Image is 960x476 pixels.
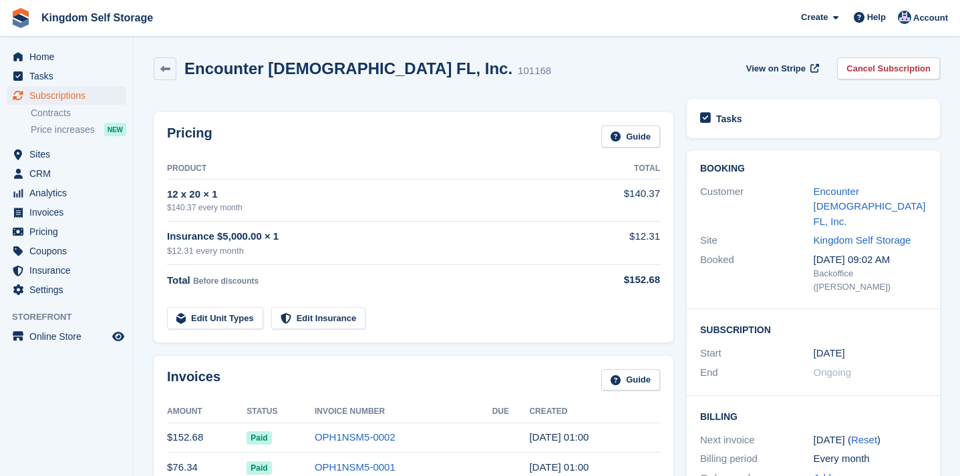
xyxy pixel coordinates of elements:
span: Invoices [29,203,110,222]
div: $12.31 every month [167,244,584,258]
td: $140.37 [584,179,660,221]
div: [DATE] ( ) [814,433,927,448]
a: Kingdom Self Storage [814,234,911,246]
a: menu [7,47,126,66]
div: Booked [700,252,814,294]
h2: Invoices [167,369,220,391]
div: Backoffice ([PERSON_NAME]) [814,267,927,293]
a: menu [7,222,126,241]
td: $152.68 [167,423,247,453]
span: Tasks [29,67,110,85]
span: Home [29,47,110,66]
a: menu [7,164,126,183]
span: Price increases [31,124,95,136]
a: menu [7,242,126,260]
a: menu [7,280,126,299]
div: Start [700,346,814,361]
th: Product [167,158,584,180]
th: Created [529,401,660,423]
a: OPH1NSM5-0002 [315,431,395,443]
div: Insurance $5,000.00 × 1 [167,229,584,244]
span: View on Stripe [746,62,806,75]
time: 2025-09-13 05:00:47 UTC [529,431,589,443]
span: Analytics [29,184,110,202]
td: $12.31 [584,222,660,265]
a: menu [7,184,126,202]
span: CRM [29,164,110,183]
div: Customer [700,184,814,230]
h2: Subscription [700,322,927,336]
a: OPH1NSM5-0001 [315,461,395,473]
span: Pricing [29,222,110,241]
th: Amount [167,401,247,423]
h2: Tasks [716,113,742,125]
a: menu [7,261,126,280]
a: Contracts [31,107,126,120]
h2: Encounter [DEMOGRAPHIC_DATA] FL, Inc. [184,59,512,77]
span: Ongoing [814,367,852,378]
a: menu [7,86,126,105]
span: Account [913,11,948,25]
div: Next invoice [700,433,814,448]
a: Kingdom Self Storage [36,7,158,29]
a: menu [7,327,126,346]
th: Status [247,401,315,423]
div: Every month [814,451,927,467]
a: Guide [601,369,660,391]
div: Billing period [700,451,814,467]
a: Price increases NEW [31,122,126,137]
div: $140.37 every month [167,202,584,214]
div: 101168 [518,63,551,79]
span: Create [801,11,828,24]
div: Site [700,233,814,248]
span: Insurance [29,261,110,280]
span: Before discounts [193,276,259,286]
a: Cancel Subscription [837,57,940,79]
div: $152.68 [584,272,660,288]
th: Total [584,158,660,180]
span: Online Store [29,327,110,346]
a: menu [7,203,126,222]
h2: Pricing [167,126,212,148]
div: NEW [104,123,126,136]
a: menu [7,145,126,164]
a: Preview store [110,328,126,344]
a: menu [7,67,126,85]
time: 2025-08-13 05:00:00 UTC [814,346,845,361]
img: Bradley Werlin [898,11,911,24]
span: Coupons [29,242,110,260]
span: Subscriptions [29,86,110,105]
div: [DATE] 09:02 AM [814,252,927,268]
a: Reset [851,434,877,445]
span: Settings [29,280,110,299]
a: Edit Unit Types [167,307,263,329]
span: Storefront [12,310,133,324]
span: Paid [247,431,271,445]
span: Sites [29,145,110,164]
a: Edit Insurance [271,307,366,329]
h2: Billing [700,409,927,423]
a: View on Stripe [741,57,822,79]
div: 12 x 20 × 1 [167,187,584,202]
th: Invoice Number [315,401,492,423]
div: End [700,365,814,381]
a: Encounter [DEMOGRAPHIC_DATA] FL, Inc. [814,186,926,227]
span: Total [167,274,190,286]
span: Paid [247,461,271,475]
img: stora-icon-8386f47178a22dfd0bd8f6a31ec36ba5ce8667c1dd55bd0f319d3a0aa187defe.svg [11,8,31,28]
h2: Booking [700,164,927,174]
a: Guide [601,126,660,148]
th: Due [492,401,530,423]
time: 2025-08-13 05:00:30 UTC [529,461,589,473]
span: Help [867,11,886,24]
